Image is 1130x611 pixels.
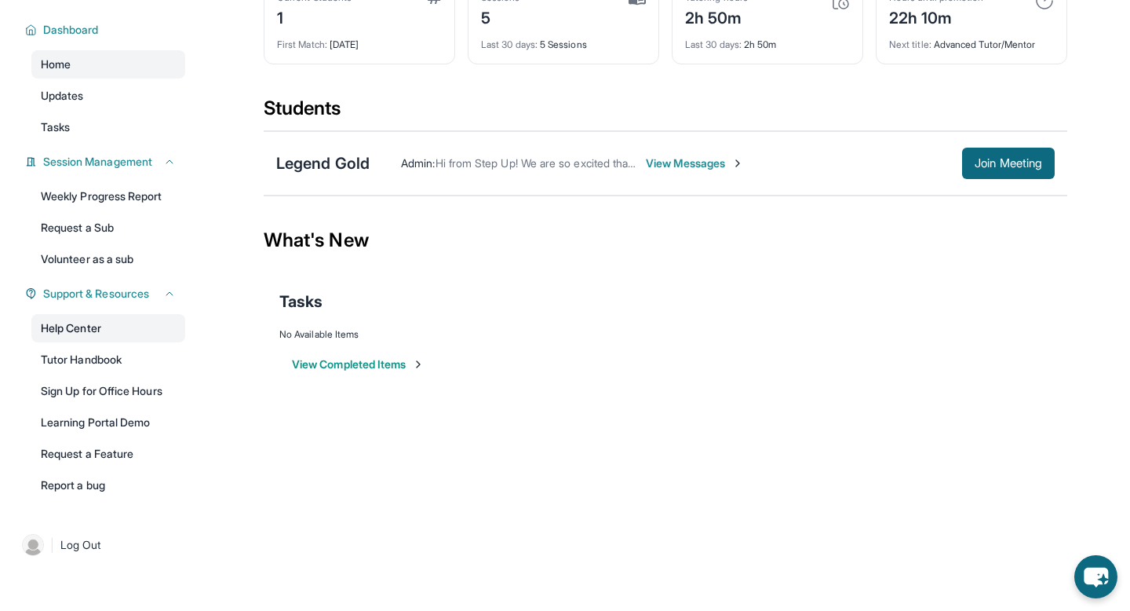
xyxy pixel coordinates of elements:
[31,471,185,499] a: Report a bug
[685,29,850,51] div: 2h 50m
[31,408,185,437] a: Learning Portal Demo
[1074,555,1117,598] button: chat-button
[975,159,1042,168] span: Join Meeting
[292,357,425,372] button: View Completed Items
[31,377,185,405] a: Sign Up for Office Hours
[31,50,185,79] a: Home
[43,22,99,38] span: Dashboard
[31,346,185,374] a: Tutor Handbook
[962,148,1055,179] button: Join Meeting
[264,96,1067,130] div: Students
[43,286,149,302] span: Support & Resources
[481,4,520,29] div: 5
[41,57,71,72] span: Home
[889,29,1054,51] div: Advanced Tutor/Mentor
[685,38,742,50] span: Last 30 days :
[889,4,983,29] div: 22h 10m
[481,38,538,50] span: Last 30 days :
[50,536,54,554] span: |
[31,440,185,468] a: Request a Feature
[279,291,323,313] span: Tasks
[43,154,152,170] span: Session Management
[31,82,185,110] a: Updates
[685,4,748,29] div: 2h 50m
[31,214,185,242] a: Request a Sub
[41,119,70,135] span: Tasks
[31,245,185,273] a: Volunteer as a sub
[277,29,442,51] div: [DATE]
[37,286,176,302] button: Support & Resources
[276,152,370,174] div: Legend Gold
[31,182,185,210] a: Weekly Progress Report
[16,528,185,562] a: |Log Out
[481,29,646,51] div: 5 Sessions
[41,88,84,104] span: Updates
[277,4,352,29] div: 1
[31,314,185,342] a: Help Center
[60,537,101,553] span: Log Out
[264,206,1067,275] div: What's New
[889,38,931,50] span: Next title :
[279,328,1052,341] div: No Available Items
[401,156,435,170] span: Admin :
[22,534,44,556] img: user-img
[37,154,176,170] button: Session Management
[646,155,744,171] span: View Messages
[31,113,185,141] a: Tasks
[37,22,176,38] button: Dashboard
[731,157,744,170] img: Chevron-Right
[277,38,327,50] span: First Match :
